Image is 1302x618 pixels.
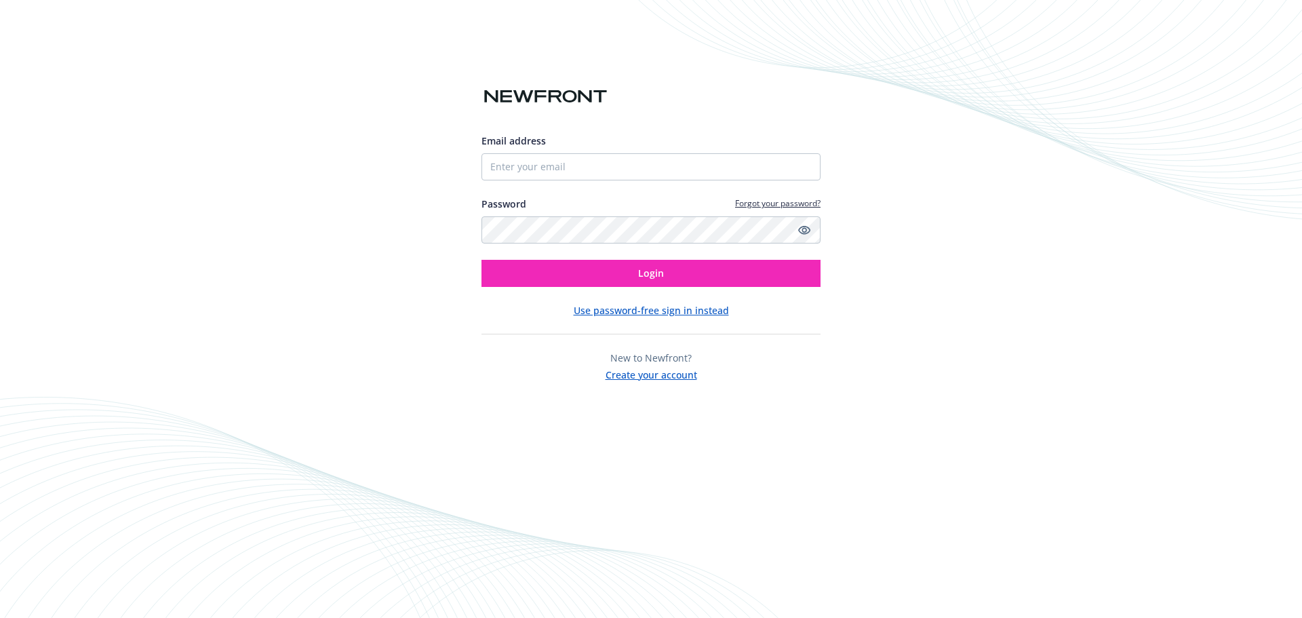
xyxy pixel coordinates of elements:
[638,267,664,279] span: Login
[481,197,526,211] label: Password
[610,351,692,364] span: New to Newfront?
[481,260,821,287] button: Login
[481,85,610,109] img: Newfront logo
[481,134,546,147] span: Email address
[735,197,821,209] a: Forgot your password?
[574,303,729,317] button: Use password-free sign in instead
[481,216,821,244] input: Enter your password
[796,222,812,238] a: Show password
[606,365,697,382] button: Create your account
[481,153,821,180] input: Enter your email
